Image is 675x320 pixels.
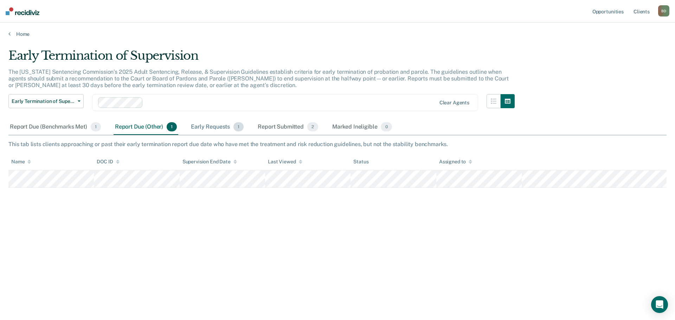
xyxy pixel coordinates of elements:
[12,98,75,104] span: Early Termination of Supervision
[658,5,669,17] div: B D
[167,122,177,131] span: 1
[6,7,39,15] img: Recidiviz
[353,159,368,165] div: Status
[381,122,392,131] span: 0
[97,159,119,165] div: DOC ID
[331,119,393,135] div: Marked Ineligible0
[189,119,245,135] div: Early Requests1
[8,68,509,89] p: The [US_STATE] Sentencing Commission’s 2025 Adult Sentencing, Release, & Supervision Guidelines e...
[8,119,102,135] div: Report Due (Benchmarks Met)1
[658,5,669,17] button: BD
[91,122,101,131] span: 1
[439,159,472,165] div: Assigned to
[256,119,320,135] div: Report Submitted2
[8,31,667,37] a: Home
[8,48,515,68] div: Early Termination of Supervision
[114,119,178,135] div: Report Due (Other)1
[651,296,668,313] div: Open Intercom Messenger
[182,159,237,165] div: Supervision End Date
[268,159,302,165] div: Last Viewed
[233,122,244,131] span: 1
[11,159,31,165] div: Name
[8,141,667,148] div: This tab lists clients approaching or past their early termination report due date who have met t...
[8,94,84,108] button: Early Termination of Supervision
[439,100,469,106] div: Clear agents
[307,122,318,131] span: 2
